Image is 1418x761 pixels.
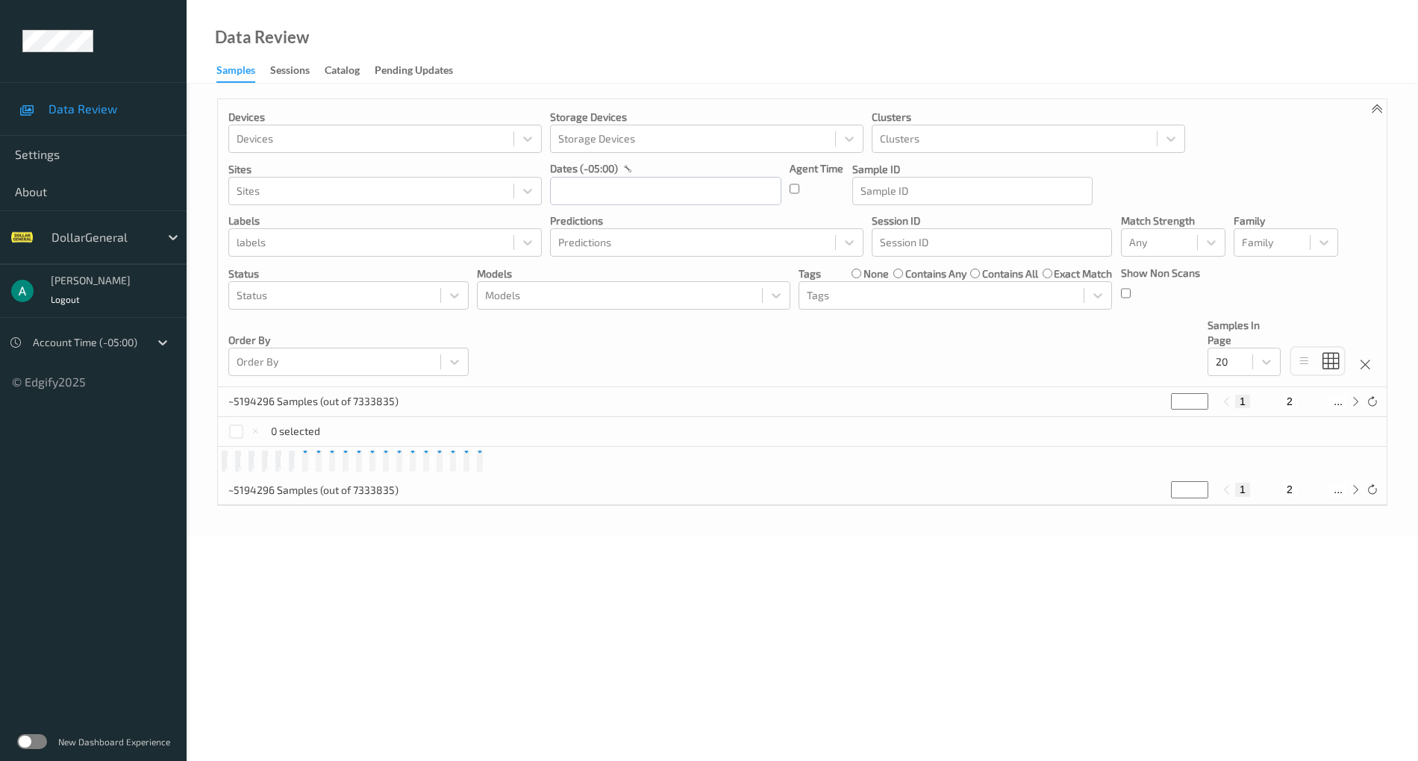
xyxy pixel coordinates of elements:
p: Session ID [872,213,1112,228]
p: dates (-05:00) [550,161,618,176]
p: 0 selected [271,424,320,439]
p: Clusters [872,110,1185,125]
p: Sample ID [852,162,1093,177]
p: ~5194296 Samples (out of 7333835) [228,394,399,409]
p: Tags [799,266,821,281]
p: Devices [228,110,542,125]
a: Pending Updates [375,60,468,81]
div: Data Review [215,30,309,45]
p: Show Non Scans [1121,266,1200,281]
label: exact match [1054,266,1112,281]
a: Samples [216,60,270,83]
button: 1 [1235,395,1250,408]
p: Agent Time [790,161,843,176]
a: Sessions [270,60,325,81]
label: contains all [982,266,1038,281]
p: Order By [228,333,469,348]
p: Sites [228,162,542,177]
label: contains any [905,266,966,281]
div: Sessions [270,63,310,81]
div: Pending Updates [375,63,453,81]
a: Catalog [325,60,375,81]
label: none [863,266,889,281]
p: labels [228,213,542,228]
button: ... [1329,483,1347,496]
button: 2 [1282,395,1297,408]
div: Samples [216,63,255,83]
button: 1 [1235,483,1250,496]
p: Predictions [550,213,863,228]
p: Samples In Page [1208,318,1281,348]
p: ~5194296 Samples (out of 7333835) [228,483,399,498]
button: ... [1329,395,1347,408]
button: 2 [1282,483,1297,496]
p: Family [1234,213,1338,228]
p: Match Strength [1121,213,1225,228]
p: Status [228,266,469,281]
p: Models [477,266,790,281]
div: Catalog [325,63,360,81]
p: Storage Devices [550,110,863,125]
